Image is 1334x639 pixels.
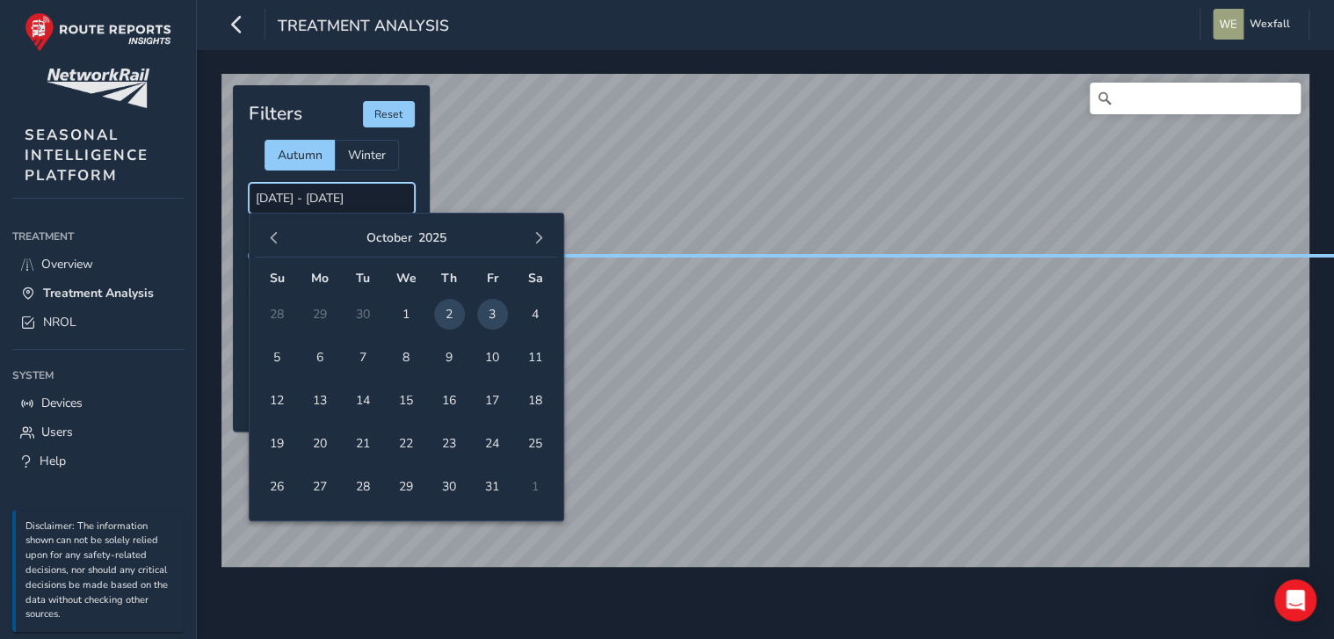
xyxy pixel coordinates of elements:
[12,279,184,308] a: Treatment Analysis
[434,428,465,459] span: 23
[262,428,293,459] span: 19
[335,140,399,171] div: Winter
[1090,83,1301,114] input: Search
[12,362,184,388] div: System
[12,308,184,337] a: NROL
[348,471,379,502] span: 28
[25,12,171,52] img: rr logo
[520,342,551,373] span: 11
[41,424,73,440] span: Users
[434,385,465,416] span: 16
[520,428,551,459] span: 25
[391,471,422,502] span: 29
[43,314,76,330] span: NROL
[528,270,543,287] span: Sa
[305,385,336,416] span: 13
[262,385,293,416] span: 12
[12,223,184,250] div: Treatment
[12,418,184,447] a: Users
[12,388,184,418] a: Devices
[278,147,323,163] span: Autumn
[278,15,449,40] span: Treatment Analysis
[348,147,386,163] span: Winter
[262,471,293,502] span: 26
[441,270,457,287] span: Th
[348,428,379,459] span: 21
[1250,9,1290,40] span: Wexfall
[47,69,149,108] img: customer logo
[1274,579,1316,621] div: Open Intercom Messenger
[477,299,508,330] span: 3
[477,342,508,373] span: 10
[25,519,175,623] p: Disclaimer: The information shown can not be solely relied upon for any safety-related decisions,...
[520,299,551,330] span: 4
[12,250,184,279] a: Overview
[12,447,184,476] a: Help
[41,395,83,411] span: Devices
[477,385,508,416] span: 17
[43,285,154,301] span: Treatment Analysis
[477,428,508,459] span: 24
[396,270,417,287] span: We
[40,453,66,469] span: Help
[356,270,370,287] span: Tu
[249,103,302,125] h4: Filters
[366,229,412,246] button: October
[305,428,336,459] span: 20
[305,342,336,373] span: 6
[391,428,422,459] span: 22
[262,342,293,373] span: 5
[311,270,329,287] span: Mo
[487,270,498,287] span: Fr
[434,471,465,502] span: 30
[434,299,465,330] span: 2
[477,471,508,502] span: 31
[418,229,446,246] button: 2025
[305,471,336,502] span: 27
[520,385,551,416] span: 18
[270,270,285,287] span: Su
[391,342,422,373] span: 8
[391,299,422,330] span: 1
[1213,9,1296,40] button: Wexfall
[41,256,93,272] span: Overview
[363,101,415,127] button: Reset
[391,385,422,416] span: 15
[25,125,149,185] span: SEASONAL INTELLIGENCE PLATFORM
[348,385,379,416] span: 14
[348,342,379,373] span: 7
[434,342,465,373] span: 9
[1213,9,1243,40] img: diamond-layout
[265,140,335,171] div: Autumn
[221,74,1309,577] canvas: Map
